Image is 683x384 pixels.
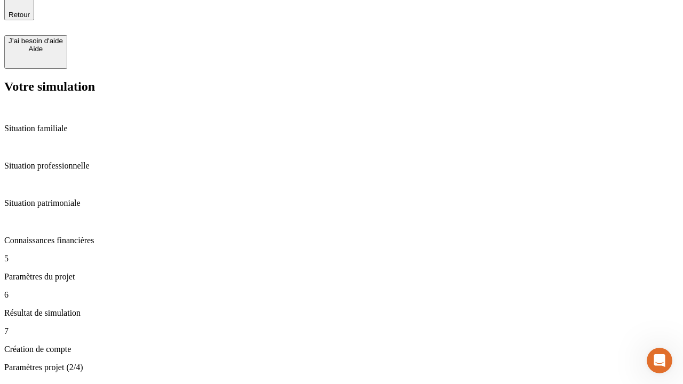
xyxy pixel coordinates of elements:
[4,124,679,133] p: Situation familiale
[4,254,679,263] p: 5
[4,290,679,300] p: 6
[4,35,67,69] button: J’ai besoin d'aideAide
[4,326,679,336] p: 7
[4,363,679,372] p: Paramètres projet (2/4)
[9,45,63,53] div: Aide
[4,79,679,94] h2: Votre simulation
[9,37,63,45] div: J’ai besoin d'aide
[647,348,672,373] iframe: Intercom live chat
[9,11,30,19] span: Retour
[4,236,679,245] p: Connaissances financières
[4,308,679,318] p: Résultat de simulation
[4,198,679,208] p: Situation patrimoniale
[4,345,679,354] p: Création de compte
[4,161,679,171] p: Situation professionnelle
[4,272,679,282] p: Paramètres du projet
